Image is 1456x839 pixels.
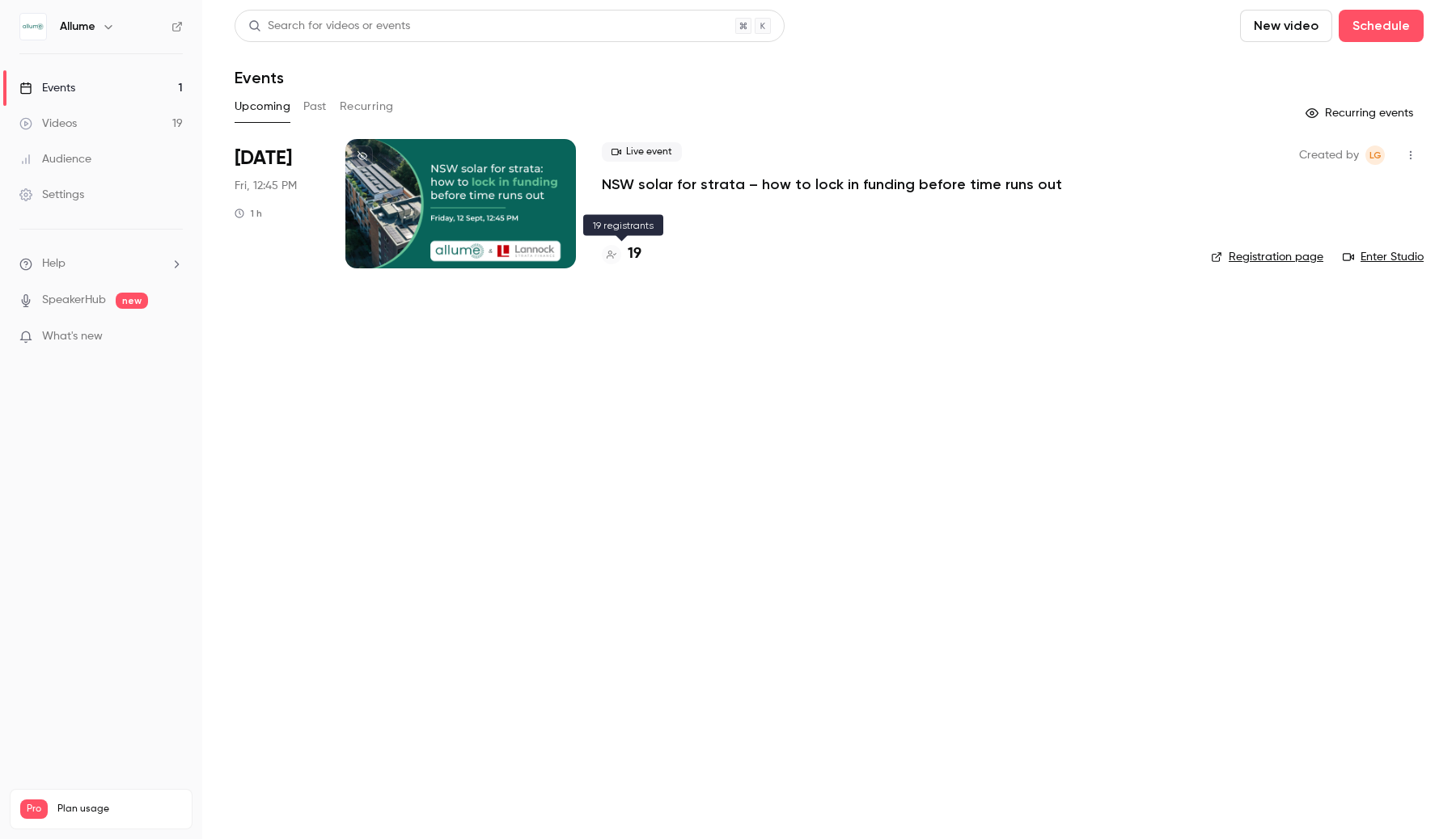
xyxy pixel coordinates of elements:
[303,94,327,120] button: Past
[19,116,77,132] div: Videos
[19,255,183,272] li: help-dropdown-opener
[340,94,394,120] button: Recurring
[19,80,75,96] div: Events
[235,207,262,220] div: 1 h
[19,187,84,203] div: Settings
[42,328,103,345] span: What's new
[602,243,641,265] a: 19
[235,145,292,171] span: [DATE]
[60,19,95,35] h6: Allume
[116,293,148,309] span: new
[235,178,297,194] span: Fri, 12:45 PM
[235,139,320,268] div: Sep 12 Fri, 12:45 PM (Australia/Melbourne)
[1343,249,1424,265] a: Enter Studio
[248,18,410,35] div: Search for videos or events
[57,803,182,816] span: Plan usage
[20,799,48,819] span: Pro
[1240,10,1332,42] button: New video
[1339,10,1424,42] button: Schedule
[602,175,1062,194] a: NSW solar for strata – how to lock in funding before time runs out
[1298,100,1424,126] button: Recurring events
[1369,145,1382,165] span: LG
[1299,145,1359,165] span: Created by
[42,255,66,272] span: Help
[235,68,284,87] h1: Events
[20,14,46,40] img: Allume
[19,151,91,167] div: Audience
[235,94,290,120] button: Upcoming
[602,142,682,162] span: Live event
[1211,249,1323,265] a: Registration page
[628,243,641,265] h4: 19
[42,292,106,309] a: SpeakerHub
[1365,145,1385,165] span: Lindsey Guest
